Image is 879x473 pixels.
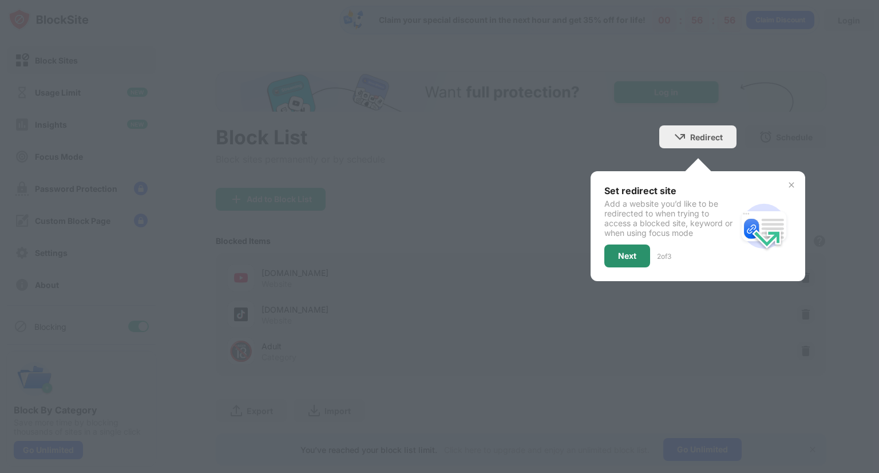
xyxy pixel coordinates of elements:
img: x-button.svg [787,180,796,190]
div: Set redirect site [604,185,737,196]
div: Add a website you’d like to be redirected to when trying to access a blocked site, keyword or whe... [604,199,737,238]
div: Redirect [690,132,723,142]
div: 2 of 3 [657,252,671,261]
div: Next [618,251,636,261]
img: redirect.svg [737,199,791,254]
